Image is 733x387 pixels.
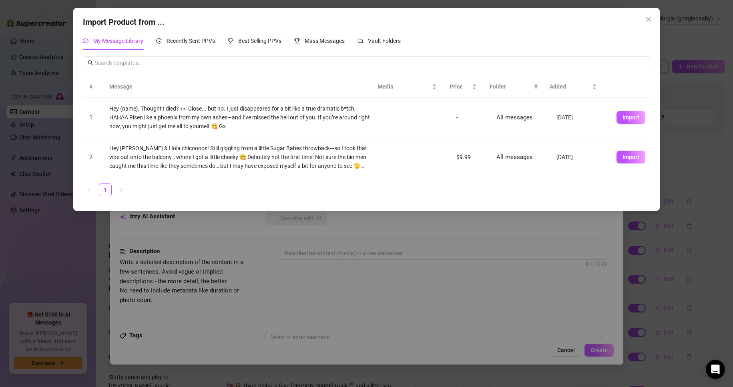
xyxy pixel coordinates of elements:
td: [DATE] [550,98,610,137]
span: trophy [294,38,300,44]
li: 1 [99,183,112,196]
span: folder [357,38,363,44]
th: # [83,76,103,98]
input: Search templates... [95,58,645,67]
span: Price [450,82,470,91]
span: Import Product from ... [83,17,165,27]
th: Added [543,76,603,98]
span: search [88,60,93,66]
span: close [645,16,652,22]
span: 2 [89,153,92,161]
button: left [83,183,96,196]
div: Hey [PERSON_NAME] & Hola chicoooos! Still giggling from a little Sugar Babes throwback—so I took ... [109,144,372,170]
div: Open Intercom Messenger [706,360,725,379]
span: trophy [228,38,233,44]
span: Media [378,82,430,91]
span: Folder [490,82,530,91]
span: Best Selling PPVs [238,38,281,44]
button: Close [642,13,655,26]
a: 1 [99,184,111,196]
li: Previous Page [83,183,96,196]
span: Mass Messages [305,38,345,44]
span: filter [532,81,540,93]
li: Next Page [115,183,128,196]
span: Vault Folders [368,38,401,44]
th: Message [103,76,371,98]
span: All messages [496,114,533,121]
th: Media [371,76,443,98]
button: Import [617,111,645,124]
span: Import [623,114,639,121]
span: All messages [496,153,533,161]
button: Import [617,151,645,163]
button: right [115,183,128,196]
span: history [156,38,162,44]
span: right [119,187,124,192]
span: Import [623,154,639,160]
span: Recently Sent PPVs [167,38,215,44]
span: Close [642,16,655,22]
td: [DATE] [550,137,610,177]
span: filter [534,84,538,89]
td: - [450,98,490,137]
span: Added [550,82,590,91]
span: My Message Library [93,38,143,44]
span: comment [83,38,88,44]
span: left [87,187,92,192]
td: $9.99 [450,137,490,177]
th: Price [443,76,483,98]
div: Hey {name}, Thought I died? 👀 Close... but no. I just disappeared for a bit like a true dramatic ... [109,104,372,131]
span: 1 [89,114,92,121]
